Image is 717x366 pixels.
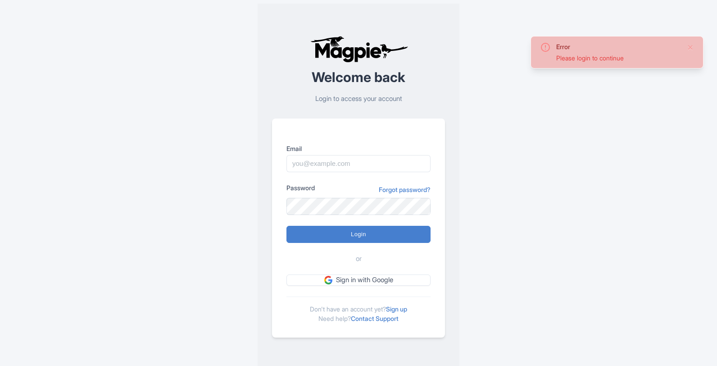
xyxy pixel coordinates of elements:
[286,183,315,192] label: Password
[556,53,680,63] div: Please login to continue
[351,315,399,322] a: Contact Support
[308,36,409,63] img: logo-ab69f6fb50320c5b225c76a69d11143b.png
[272,94,445,104] p: Login to access your account
[272,70,445,85] h2: Welcome back
[556,42,680,51] div: Error
[379,185,431,194] a: Forgot password?
[386,305,407,313] a: Sign up
[324,276,332,284] img: google.svg
[286,274,431,286] a: Sign in with Google
[286,144,431,153] label: Email
[286,226,431,243] input: Login
[356,254,362,264] span: or
[687,42,694,53] button: Close
[286,297,431,323] div: Don't have an account yet? Need help?
[286,155,431,172] input: you@example.com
